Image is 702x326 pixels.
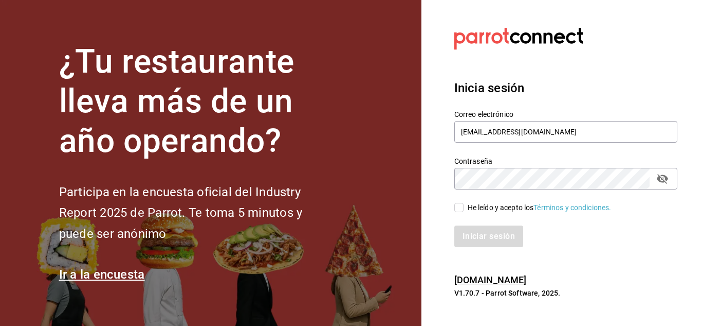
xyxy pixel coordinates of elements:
a: Ir a la encuesta [59,267,145,282]
a: Términos y condiciones. [533,203,611,212]
label: Correo electrónico [454,111,677,118]
button: passwordField [654,170,671,187]
p: V1.70.7 - Parrot Software, 2025. [454,288,677,298]
h3: Inicia sesión [454,79,677,97]
a: [DOMAIN_NAME] [454,274,527,285]
div: He leído y acepto los [468,202,612,213]
h1: ¿Tu restaurante lleva más de un año operando? [59,42,337,161]
label: Contraseña [454,158,677,165]
h2: Participa en la encuesta oficial del Industry Report 2025 de Parrot. Te toma 5 minutos y puede se... [59,182,337,245]
input: Ingresa tu correo electrónico [454,121,677,143]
